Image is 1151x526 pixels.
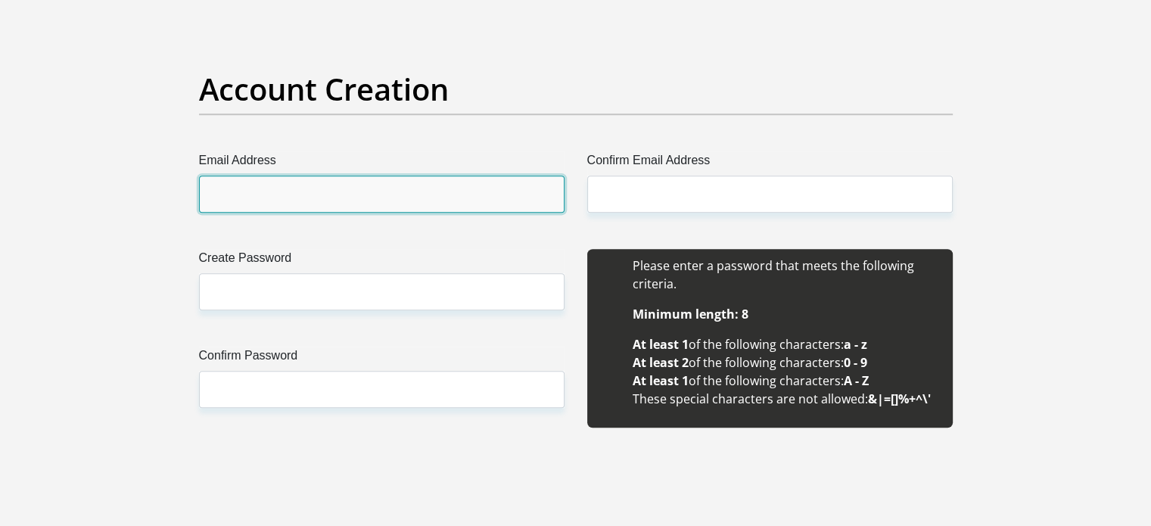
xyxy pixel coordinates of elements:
[844,354,867,371] b: 0 - 9
[199,176,565,213] input: Email Address
[633,353,938,372] li: of the following characters:
[844,336,867,353] b: a - z
[844,372,869,389] b: A - Z
[633,390,938,408] li: These special characters are not allowed:
[199,151,565,176] label: Email Address
[633,336,689,353] b: At least 1
[199,71,953,107] h2: Account Creation
[587,151,953,176] label: Confirm Email Address
[633,257,938,293] li: Please enter a password that meets the following criteria.
[199,347,565,371] label: Confirm Password
[587,176,953,213] input: Confirm Email Address
[199,371,565,408] input: Confirm Password
[633,372,689,389] b: At least 1
[868,391,931,407] b: &|=[]%+^\'
[633,306,748,322] b: Minimum length: 8
[633,372,938,390] li: of the following characters:
[199,249,565,273] label: Create Password
[633,335,938,353] li: of the following characters:
[199,273,565,310] input: Create Password
[633,354,689,371] b: At least 2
